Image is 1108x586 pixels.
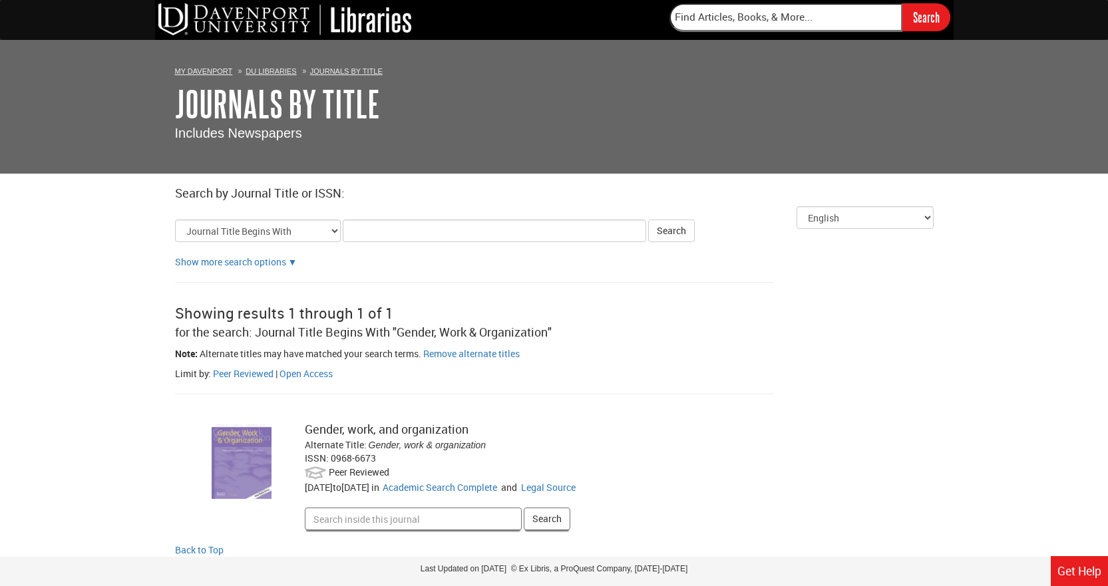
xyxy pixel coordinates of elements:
[902,3,950,31] input: Search
[305,452,739,465] div: ISSN: 0968-6673
[175,83,380,124] a: Journals By Title
[371,481,379,494] span: in
[305,438,367,451] span: Alternate Title:
[521,481,576,494] a: Go to Legal Source
[175,187,934,200] h2: Search by Journal Title or ISSN:
[369,440,486,450] span: Gender, work & organization
[175,255,286,268] a: Show more search options
[288,255,297,268] a: Show more search options
[158,3,411,35] img: DU Libraries
[175,124,934,143] p: Includes Newspapers
[212,421,272,499] img: cover image for: Gender, work, and organization
[200,347,421,360] span: Alternate titles may have matched your search terms.
[648,220,695,242] button: Search
[175,543,934,557] a: Back to Top
[175,367,211,380] span: Limit by:
[1051,556,1108,586] a: Get Help
[499,481,519,494] span: and
[175,347,198,360] span: Note:
[246,67,296,75] a: DU Libraries
[305,421,739,438] div: Gender, work, and organization
[333,481,341,494] span: to
[175,67,233,75] a: My Davenport
[276,367,277,380] span: |
[279,367,333,380] a: Filter by peer open access
[213,367,274,380] a: Filter by peer reviewed
[524,508,570,530] button: Search
[175,64,934,77] ol: Breadcrumbs
[383,481,497,494] a: Go to Academic Search Complete
[305,508,522,530] input: Search inside this journal
[669,3,902,31] input: Find Articles, Books, & More...
[305,481,383,494] div: [DATE] [DATE]
[310,67,383,75] a: Journals By Title
[305,465,327,481] img: Peer Reviewed:
[423,347,520,360] a: Remove alternate titles
[175,303,393,323] span: Showing results 1 through 1 of 1
[175,324,552,340] span: for the search: Journal Title Begins With "Gender, Work & Organization"
[329,466,389,478] span: Peer Reviewed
